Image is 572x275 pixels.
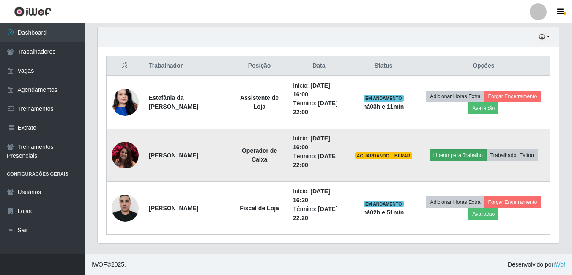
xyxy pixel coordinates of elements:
th: Trabalhador [144,56,231,76]
li: Início: [293,81,345,99]
span: EM ANDAMENTO [364,95,404,102]
li: Término: [293,205,345,223]
img: CoreUI Logo [14,6,52,17]
strong: Estefânia da [PERSON_NAME] [149,94,198,110]
button: Avaliação [468,102,498,114]
th: Status [350,56,417,76]
li: Início: [293,134,345,152]
strong: há 03 h e 11 min [363,103,404,110]
th: Data [288,56,350,76]
button: Adicionar Horas Extra [426,196,484,208]
button: Liberar para Trabalho [430,149,487,161]
img: 1730211202642.jpeg [112,190,139,226]
th: Opções [417,56,550,76]
button: Adicionar Horas Extra [426,91,484,102]
button: Forçar Encerramento [484,91,541,102]
strong: Operador de Caixa [242,147,277,163]
span: © 2025 . [91,260,126,269]
li: Início: [293,187,345,205]
time: [DATE] 16:20 [293,188,330,203]
button: Forçar Encerramento [484,196,541,208]
span: EM ANDAMENTO [364,201,404,207]
li: Término: [293,152,345,170]
img: 1705535567021.jpeg [112,78,139,126]
button: Avaliação [468,208,498,220]
strong: [PERSON_NAME] [149,205,198,212]
span: Desenvolvido por [508,260,565,269]
img: 1634512903714.jpeg [112,142,139,168]
a: iWof [553,261,565,268]
span: IWOF [91,261,107,268]
th: Posição [231,56,288,76]
button: Trabalhador Faltou [487,149,538,161]
span: AGUARDANDO LIBERAR [355,152,412,159]
time: [DATE] 16:00 [293,82,330,98]
li: Término: [293,99,345,117]
strong: [PERSON_NAME] [149,152,198,159]
strong: há 02 h e 51 min [363,209,404,216]
strong: Fiscal de Loja [240,205,279,212]
time: [DATE] 16:00 [293,135,330,151]
strong: Assistente de Loja [240,94,279,110]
